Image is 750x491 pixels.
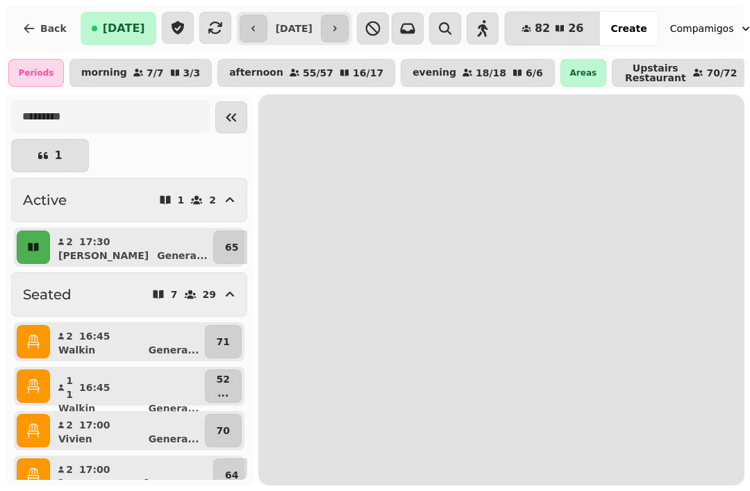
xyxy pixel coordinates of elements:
[81,67,127,78] p: morning
[149,432,199,446] p: Genera ...
[157,249,208,263] p: Genera ...
[23,190,67,210] h2: Active
[69,59,212,87] button: morning7/73/3
[229,67,283,78] p: afternoon
[11,178,247,222] button: Active12
[568,23,583,34] span: 26
[58,401,95,415] p: Walkin
[65,463,74,476] p: 2
[213,231,250,264] button: 65
[560,59,606,87] div: Areas
[303,68,333,78] p: 55 / 57
[171,290,178,299] p: 7
[183,68,201,78] p: 3 / 3
[670,22,734,35] span: Compamigos
[58,343,95,357] p: Walkin
[53,369,202,403] button: 1116:45WalkinGenera...
[205,369,242,403] button: 52...
[79,235,110,249] p: 17:30
[79,381,110,394] p: 16:45
[65,329,74,343] p: 2
[215,101,247,133] button: Collapse sidebar
[205,414,242,447] button: 70
[11,12,78,45] button: Back
[147,68,164,78] p: 7 / 7
[65,374,74,401] p: 11
[157,476,208,490] p: Genera ...
[526,68,543,78] p: 6 / 6
[58,432,92,446] p: Vivien
[65,418,74,432] p: 2
[203,290,216,299] p: 29
[535,23,550,34] span: 82
[11,139,89,172] button: 1
[81,12,156,45] button: [DATE]
[706,68,737,78] p: 70 / 72
[205,325,242,358] button: 71
[103,23,145,34] span: [DATE]
[79,463,110,476] p: 17:00
[149,343,199,357] p: Genera ...
[23,285,72,304] h2: Seated
[217,372,230,386] p: 52
[353,68,383,78] p: 16 / 17
[476,68,506,78] p: 18 / 18
[11,272,247,317] button: Seated729
[217,386,230,400] p: ...
[79,329,110,343] p: 16:45
[40,24,67,33] span: Back
[53,231,210,264] button: 217:30[PERSON_NAME]Genera...
[412,67,456,78] p: evening
[209,195,216,205] p: 2
[217,424,230,438] p: 70
[217,335,230,349] p: 71
[225,468,238,482] p: 64
[610,24,647,33] span: Create
[401,59,555,87] button: evening18/186/6
[149,401,199,415] p: Genera ...
[599,12,658,45] button: Create
[178,195,185,205] p: 1
[54,150,62,161] p: 1
[58,249,149,263] p: [PERSON_NAME]
[8,59,64,87] div: Periods
[225,240,238,254] p: 65
[65,235,74,249] p: 2
[217,59,395,87] button: afternoon55/5716/17
[58,476,149,490] p: [PERSON_NAME]
[79,418,110,432] p: 17:00
[624,63,687,83] p: Upstairs Restaurant
[53,414,202,447] button: 217:00VivienGenera...
[505,12,601,45] button: 8226
[53,325,202,358] button: 216:45WalkinGenera...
